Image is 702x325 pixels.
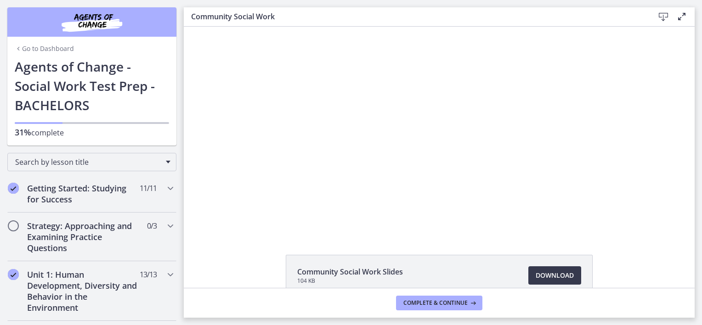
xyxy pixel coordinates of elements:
[15,127,31,138] span: 31%
[15,127,169,138] p: complete
[403,299,468,307] span: Complete & continue
[528,266,581,285] a: Download
[7,153,176,171] div: Search by lesson title
[15,44,74,53] a: Go to Dashboard
[27,220,139,253] h2: Strategy: Approaching and Examining Practice Questions
[37,11,147,33] img: Agents of Change
[8,269,19,280] i: Completed
[147,220,157,231] span: 0 / 3
[8,183,19,194] i: Completed
[536,270,574,281] span: Download
[15,157,161,167] span: Search by lesson title
[15,57,169,115] h1: Agents of Change - Social Work Test Prep - BACHELORS
[184,27,695,234] iframe: Video Lesson
[297,277,403,285] span: 104 KB
[140,183,157,194] span: 11 / 11
[27,269,139,313] h2: Unit 1: Human Development, Diversity and Behavior in the Environment
[297,266,403,277] span: Community Social Work Slides
[27,183,139,205] h2: Getting Started: Studying for Success
[191,11,640,22] h3: Community Social Work
[140,269,157,280] span: 13 / 13
[396,296,482,310] button: Complete & continue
